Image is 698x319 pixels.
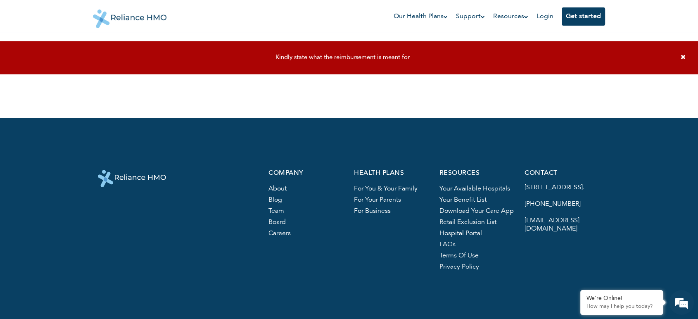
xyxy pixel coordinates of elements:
a: board [268,219,286,226]
a: Our Health Plans [394,12,448,21]
a: For your parents [354,197,401,203]
p: company [268,170,344,177]
button: Get started [562,7,605,26]
a: FAQs [439,241,456,248]
a: [PHONE_NUMBER] [525,201,581,207]
a: privacy policy [439,264,479,270]
a: team [268,208,284,214]
div: We're Online! [586,295,657,302]
img: logo-white.svg [98,170,166,187]
div: Chat with us now [43,46,139,57]
img: d_794563401_company_1708531726252_794563401 [15,41,33,62]
a: Download your care app [439,208,514,214]
span: Conversation [4,295,81,300]
a: blog [268,197,282,203]
a: [STREET_ADDRESS]. [525,184,584,191]
a: For you & your family [354,186,418,192]
a: [EMAIL_ADDRESS][DOMAIN_NAME] [525,217,579,232]
a: careers [268,230,291,237]
a: Resources [493,12,528,21]
div: FAQs [81,280,158,306]
span: We're online! [48,117,114,200]
a: For business [354,208,391,214]
a: Support [456,12,485,21]
a: About [268,186,287,192]
a: hospital portal [439,230,482,237]
textarea: Type your message and hit 'Enter' [4,251,157,280]
p: health plans [354,170,430,177]
p: resources [439,170,515,177]
a: Retail exclusion list [439,219,496,226]
a: Your available hospitals [439,186,510,192]
a: Login [537,13,553,20]
p: How may I help you today? [586,303,657,310]
a: terms of use [439,252,479,259]
img: Reliance HMO's Logo [93,3,166,28]
p: contact [525,170,600,177]
a: Your benefit list [439,197,487,203]
div: Kindly state what the reimbursement is meant for [8,54,677,62]
div: Minimize live chat window [135,4,155,24]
